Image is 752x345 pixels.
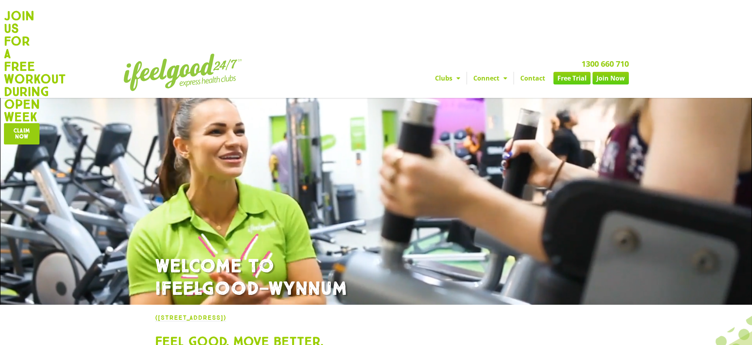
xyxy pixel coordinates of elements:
a: Connect [467,72,514,84]
nav: Menu [303,72,629,84]
h2: Join us for a free workout during open week [4,9,36,123]
a: Join Now [593,72,629,84]
a: Free Trial [553,72,591,84]
span: Claim now [13,128,30,140]
h1: WELCOME TO IFEELGOOD—WYNNUM [155,255,597,301]
a: Clubs [429,72,467,84]
a: 1300 660 710 [581,58,629,69]
a: Claim now [4,123,39,144]
a: Contact [514,72,551,84]
a: ([STREET_ADDRESS]) [155,314,226,321]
